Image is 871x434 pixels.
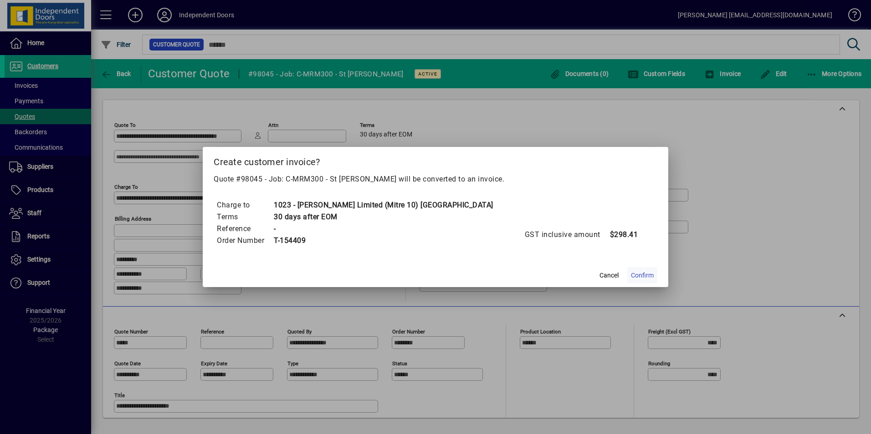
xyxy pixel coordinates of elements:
h2: Create customer invoice? [203,147,668,173]
td: - [273,223,493,235]
td: 30 days after EOM [273,211,493,223]
span: Confirm [631,271,654,280]
td: T-154409 [273,235,493,247]
td: Order Number [216,235,273,247]
td: Terms [216,211,273,223]
td: Charge to [216,199,273,211]
button: Cancel [594,267,624,283]
button: Confirm [627,267,657,283]
td: GST inclusive amount [524,229,610,241]
td: 1023 - [PERSON_NAME] Limited (Mitre 10) [GEOGRAPHIC_DATA] [273,199,493,211]
td: Reference [216,223,273,235]
span: Cancel [599,271,619,280]
p: Quote #98045 - Job: C-MRM300 - St [PERSON_NAME] will be converted to an invoice. [214,174,657,185]
td: $298.41 [610,229,646,241]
